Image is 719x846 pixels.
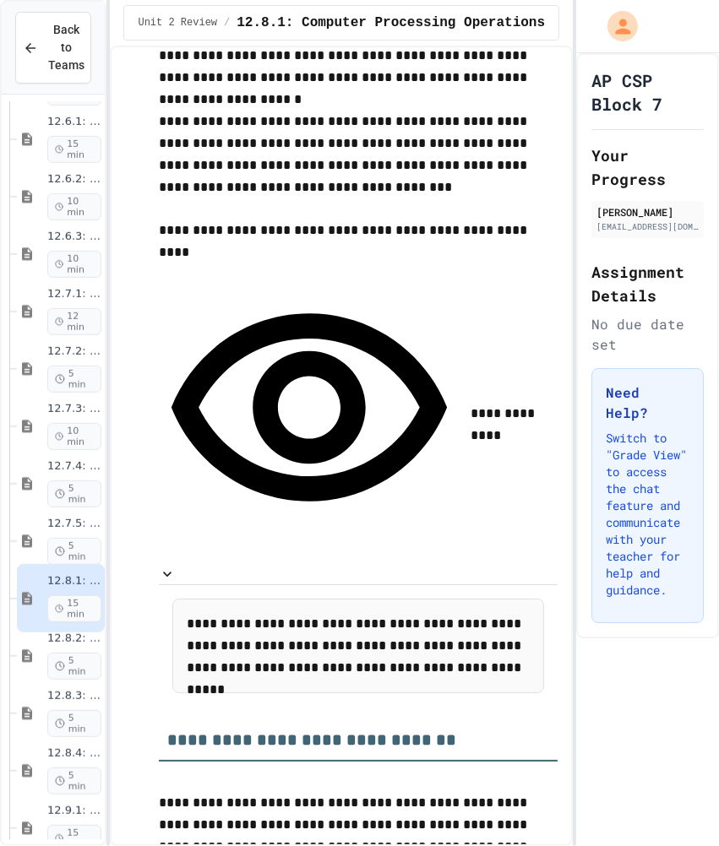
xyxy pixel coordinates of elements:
h3: Need Help? [606,382,689,423]
button: Back to Teams [15,12,91,84]
div: No due date set [591,314,704,355]
span: 12.8.4: Free Response - Sequential vs. Parallel [47,746,101,761]
span: Unit 2 Review [138,16,217,30]
h1: AP CSP Block 7 [591,68,704,116]
span: 12.7.5: The Story of the Internet [47,517,101,531]
div: [EMAIL_ADDRESS][DOMAIN_NAME] [596,220,699,233]
span: 5 min [47,767,101,794]
span: Back to Teams [48,21,84,74]
span: 10 min [47,423,101,450]
h2: Assignment Details [591,260,704,307]
span: 12.6.1: Routing [47,115,101,129]
span: 12.6.2: Review of Routing [47,172,101,187]
span: 12.7.3: Packets and Protocols [47,402,101,416]
span: 5 min [47,653,101,680]
span: 12.7.2: Review of Packets and Protocols [47,344,101,359]
span: 12.9.1: Impact of the Internet [47,804,101,818]
span: 12.8.1: Computer Processing Operations [237,13,545,33]
span: 15 min [47,136,101,163]
div: [PERSON_NAME] [596,204,699,220]
span: 5 min [47,710,101,737]
span: 12.8.3: Sequential vs. Parallel Activity [47,689,101,703]
span: 5 min [47,538,101,565]
span: 12.7.4: How the Internet Works [47,459,101,474]
span: 15 min [47,595,101,622]
span: 12.8.2: Review of Computer Processing [47,632,101,646]
div: My Account [590,7,642,46]
span: 12.8.1: Computer Processing Operations [47,574,101,588]
p: Switch to "Grade View" to access the chat feature and communicate with your teacher for help and ... [606,430,689,599]
span: 12 min [47,308,101,335]
span: / [224,16,230,30]
span: 12.7.1: Packets and Protocols [47,287,101,301]
span: 5 min [47,480,101,507]
span: 10 min [47,193,101,220]
h2: Your Progress [591,144,704,191]
span: 12.6.3: Route Tracing [47,230,101,244]
span: 10 min [47,251,101,278]
span: 5 min [47,366,101,393]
